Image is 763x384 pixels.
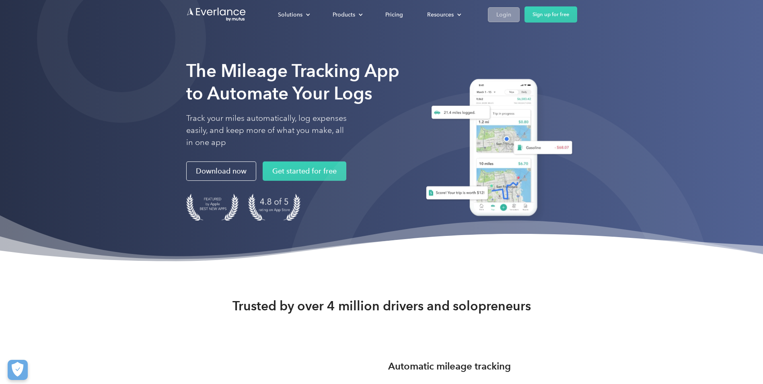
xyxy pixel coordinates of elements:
[186,7,247,22] a: Go to homepage
[419,8,468,22] div: Resources
[232,298,531,314] strong: Trusted by over 4 million drivers and solopreneurs
[8,360,28,380] button: Cookies Settings
[388,359,511,374] h3: Automatic mileage tracking
[186,112,347,149] p: Track your miles automatically, log expenses easily, and keep more of what you make, all in one app
[263,161,346,181] a: Get started for free
[270,8,317,22] div: Solutions
[488,7,520,22] a: Login
[385,10,403,20] div: Pricing
[186,194,239,221] img: Badge for Featured by Apple Best New Apps
[248,194,300,221] img: 4.9 out of 5 stars on the app store
[333,10,355,20] div: Products
[278,10,302,20] div: Solutions
[416,73,577,225] img: Everlance, mileage tracker app, expense tracking app
[186,60,399,104] strong: The Mileage Tracking App to Automate Your Logs
[427,10,454,20] div: Resources
[496,10,511,20] div: Login
[524,6,577,23] a: Sign up for free
[377,8,411,22] a: Pricing
[325,8,369,22] div: Products
[186,161,256,181] a: Download now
